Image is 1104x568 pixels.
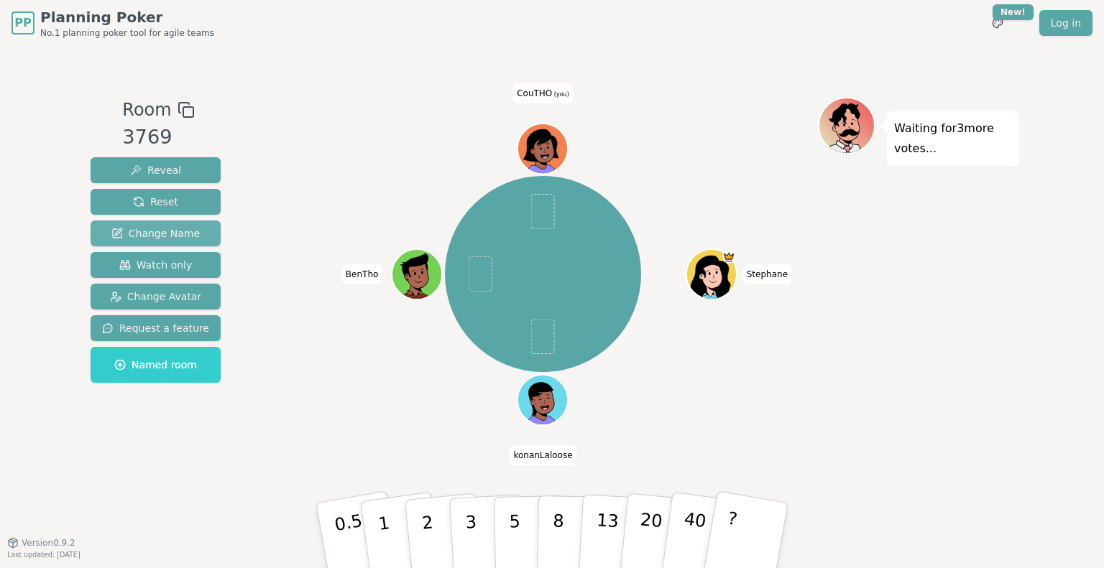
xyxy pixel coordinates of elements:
span: Reset [133,195,178,209]
span: Reveal [130,163,181,177]
div: 3769 [122,123,194,152]
span: Named room [114,358,197,372]
span: Click to change your name [743,264,791,284]
span: Request a feature [102,321,209,335]
span: Last updated: [DATE] [7,551,80,559]
button: Reveal [91,157,221,183]
button: New! [985,10,1011,36]
button: Named room [91,347,221,383]
a: PPPlanning PokerNo.1 planning poker tool for agile teams [11,7,214,39]
button: Watch only [91,252,221,278]
span: Click to change your name [342,264,382,284]
button: Version0.9.2 [7,537,75,549]
span: Watch only [119,258,193,272]
a: Log in [1039,10,1092,36]
span: Click to change your name [510,445,576,465]
span: Planning Poker [40,7,214,27]
div: New! [993,4,1034,20]
span: Click to change your name [513,83,573,103]
button: Change Name [91,220,221,246]
button: Change Avatar [91,284,221,309]
span: Version 0.9.2 [22,537,75,549]
span: Room [122,97,171,123]
span: Change Name [111,226,200,241]
span: (you) [552,91,569,98]
button: Request a feature [91,315,221,341]
p: Waiting for 3 more votes... [894,118,1012,159]
span: Change Avatar [110,289,202,304]
span: Stephane is the host [723,251,736,264]
button: Click to change your avatar [519,125,566,172]
button: Reset [91,189,221,215]
span: PP [14,14,31,32]
span: No.1 planning poker tool for agile teams [40,27,214,39]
